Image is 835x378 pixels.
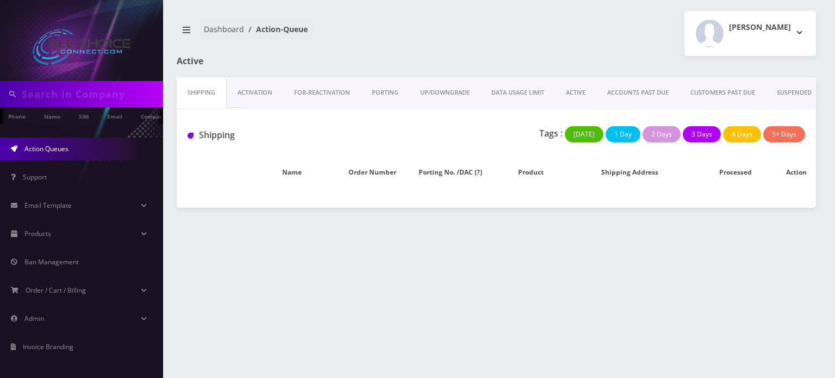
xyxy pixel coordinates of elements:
[606,126,640,142] button: 1 Day
[177,56,379,66] h1: Active
[26,286,86,295] span: Order / Cart / Billing
[565,126,603,142] button: [DATE]
[24,201,72,210] span: Email Template
[188,130,383,140] h1: Shipping
[24,257,79,267] span: Ban Management
[729,23,791,32] h2: [PERSON_NAME]
[135,107,172,124] a: Company
[227,77,283,108] a: Activation
[283,77,361,108] a: FOR-REActivation
[102,107,128,124] a: Email
[39,107,66,124] a: Name
[777,157,816,188] th: Action
[204,24,244,34] a: Dashboard
[694,157,777,188] th: Processed
[481,77,555,108] a: DATA USAGE LIMIT
[22,84,160,104] input: Search in Company
[409,77,481,108] a: UP/DOWNGRADE
[23,172,47,182] span: Support
[343,157,413,188] th: Order Number
[23,342,73,351] span: Invoice Branding
[177,77,227,108] a: Shipping
[565,157,694,188] th: Shipping Address
[555,77,596,108] a: ACTIVE
[3,107,31,124] a: Phone
[177,18,488,49] nav: breadcrumb
[241,157,343,188] th: Name
[539,127,563,140] p: Tags :
[683,126,721,142] button: 3 Days
[244,23,308,35] li: Action-Queue
[596,77,680,108] a: ACCOUNTS PAST DUE
[361,77,409,108] a: PORTING
[763,126,805,142] button: 5+ Days
[33,29,130,65] img: All Choice Connect
[24,314,44,323] span: Admin
[680,77,766,108] a: CUSTOMERS PAST DUE
[684,11,816,56] button: [PERSON_NAME]
[723,126,761,142] button: 4 Days
[766,77,822,108] a: SUSPENDED
[413,157,496,188] th: Porting No. /DAC (?)
[188,133,194,139] img: Shipping
[643,126,681,142] button: 2 Days
[73,107,94,124] a: SIM
[24,229,51,238] span: Products
[496,157,565,188] th: Product
[24,144,68,153] span: Action Queues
